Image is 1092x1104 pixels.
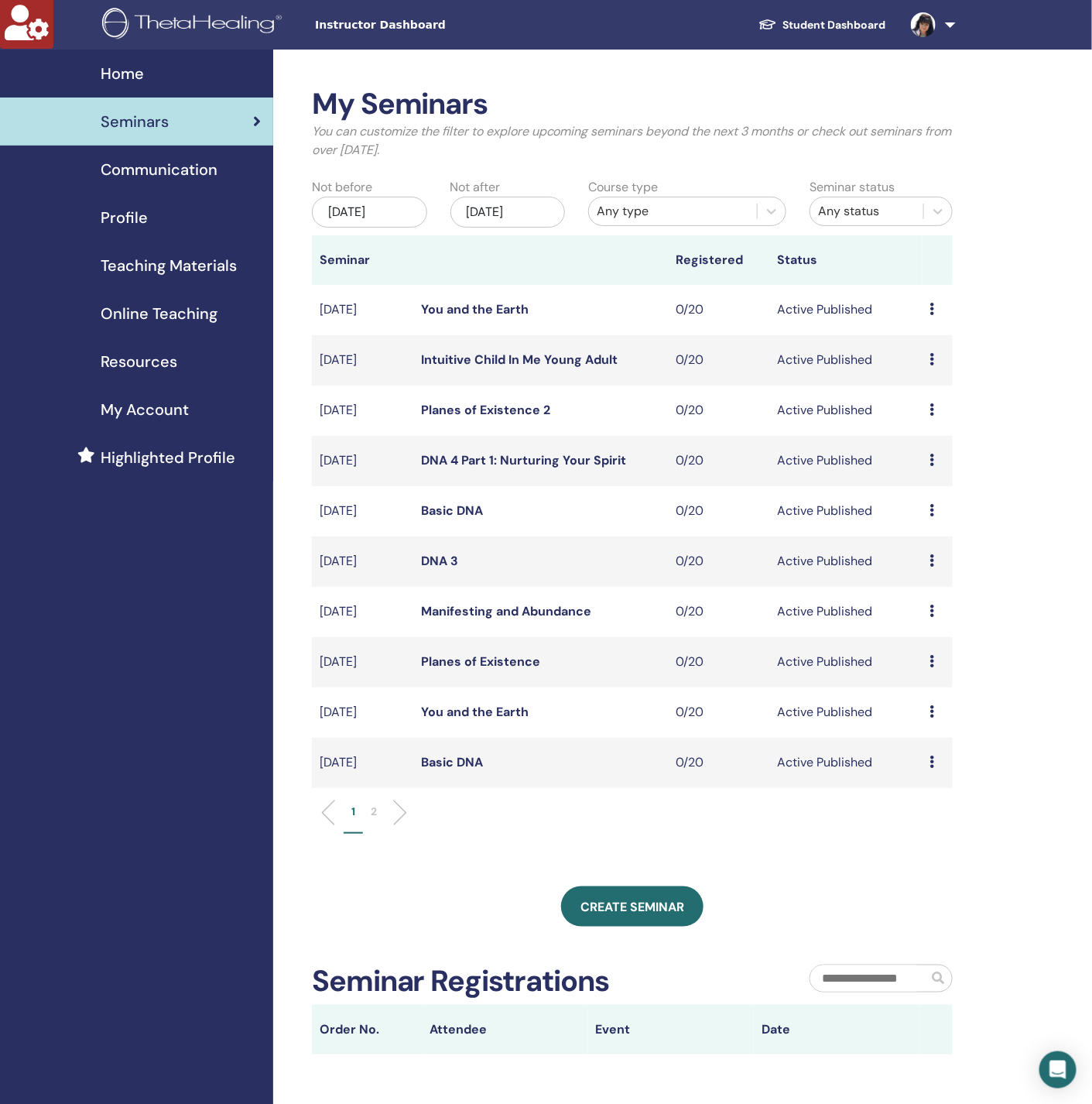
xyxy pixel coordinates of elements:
[421,351,618,368] a: Intuitive Child In Me Young Adult
[312,738,413,788] td: [DATE]
[810,178,895,197] label: Seminar status
[312,178,372,197] label: Not before
[769,738,922,788] td: Active Published
[668,235,769,285] th: Registered
[312,486,413,537] td: [DATE]
[101,206,148,229] span: Profile
[312,687,413,738] td: [DATE]
[101,350,177,373] span: Resources
[312,335,413,386] td: [DATE]
[421,402,550,418] a: Planes of Existence 2
[580,899,684,915] span: Create seminar
[312,386,413,436] td: [DATE]
[668,637,769,687] td: 0/20
[450,178,501,197] label: Not after
[312,285,413,335] td: [DATE]
[101,158,217,181] span: Communication
[421,502,483,519] a: Basic DNA
[668,386,769,436] td: 0/20
[101,446,235,469] span: Highlighted Profile
[312,122,953,159] p: You can customize the filter to explore upcoming seminars beyond the next 3 months or check out s...
[746,11,899,39] a: Student Dashboard
[769,436,922,486] td: Active Published
[315,17,547,33] span: Instructor Dashboard
[818,202,916,221] div: Any status
[769,486,922,537] td: Active Published
[597,202,749,221] div: Any type
[312,964,610,999] h2: Seminar Registrations
[668,486,769,537] td: 0/20
[754,1005,919,1054] th: Date
[371,804,377,820] p: 2
[421,301,529,317] a: You and the Earth
[312,197,427,228] div: [DATE]
[588,1005,754,1054] th: Event
[758,18,777,31] img: graduation-cap-white.svg
[769,386,922,436] td: Active Published
[668,335,769,386] td: 0/20
[101,302,217,325] span: Online Teaching
[769,537,922,587] td: Active Published
[351,804,355,820] p: 1
[312,235,413,285] th: Seminar
[911,12,936,37] img: default.jpg
[102,8,287,43] img: logo.png
[312,587,413,637] td: [DATE]
[421,553,458,569] a: DNA 3
[769,335,922,386] td: Active Published
[769,587,922,637] td: Active Published
[1039,1051,1077,1089] div: Open Intercom Messenger
[450,197,566,228] div: [DATE]
[312,537,413,587] td: [DATE]
[668,687,769,738] td: 0/20
[668,285,769,335] td: 0/20
[668,587,769,637] td: 0/20
[561,886,703,927] a: Create seminar
[312,436,413,486] td: [DATE]
[101,110,169,133] span: Seminars
[588,178,658,197] label: Course type
[421,653,540,670] a: Planes of Existence
[668,436,769,486] td: 0/20
[312,1005,423,1054] th: Order No.
[423,1005,588,1054] th: Attendee
[769,285,922,335] td: Active Published
[668,537,769,587] td: 0/20
[421,603,591,619] a: Manifesting and Abundance
[769,687,922,738] td: Active Published
[312,637,413,687] td: [DATE]
[668,738,769,788] td: 0/20
[101,398,189,421] span: My Account
[421,704,529,720] a: You and the Earth
[101,62,144,85] span: Home
[101,254,237,277] span: Teaching Materials
[312,87,953,122] h2: My Seminars
[769,637,922,687] td: Active Published
[769,235,922,285] th: Status
[421,452,626,468] a: DNA 4 Part 1: Nurturing Your Spirit
[421,754,483,770] a: Basic DNA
